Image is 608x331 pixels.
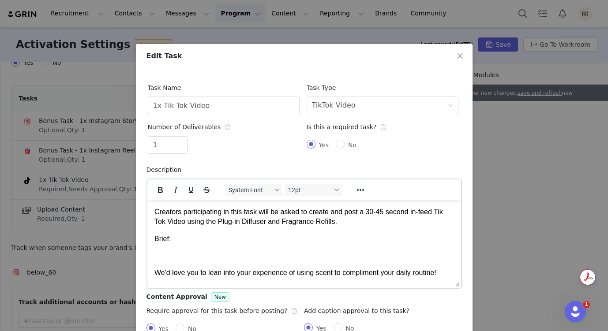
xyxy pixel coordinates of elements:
[146,307,298,314] span: Require approval for this task before posting?
[146,293,207,300] span: Content Approval
[353,184,368,196] button: Reveal or hide additional toolbar items
[457,52,464,60] i: icon: close
[184,184,199,196] button: Underline
[565,301,586,322] iframe: Intercom live chat
[146,52,182,60] span: Edit Task
[225,184,282,196] button: Fonts
[168,184,183,196] button: Italic
[345,141,360,149] span: No
[147,200,461,277] iframe: Rich Text Area
[312,97,356,114] div: TikTok Video
[148,123,231,130] span: Number of Deliverables
[148,84,186,91] label: Task Name
[448,103,453,109] i: icon: down
[307,84,341,91] label: Task Type
[315,141,333,149] span: Yes
[7,34,307,44] p: Brief:
[304,307,414,314] label: Add caption approval to this task?
[307,123,387,130] span: Is this a required task?
[7,7,307,27] p: Creators participating in this task will be asked to create and post a 30-45 second in-feed Tik T...
[448,44,473,69] button: Close
[153,184,168,196] button: Bold
[452,277,461,288] div: Press the Up and Down arrow keys to resize the editor.
[214,294,226,300] span: New
[583,301,590,308] span: 1
[199,184,214,196] button: Strikethrough
[285,184,342,196] button: Font sizes
[288,186,331,193] span: 12pt
[229,186,272,193] span: System Font
[146,166,186,173] label: Description
[7,68,307,78] p: We'd love you to lean into your experience of using scent to compliment your daily routine!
